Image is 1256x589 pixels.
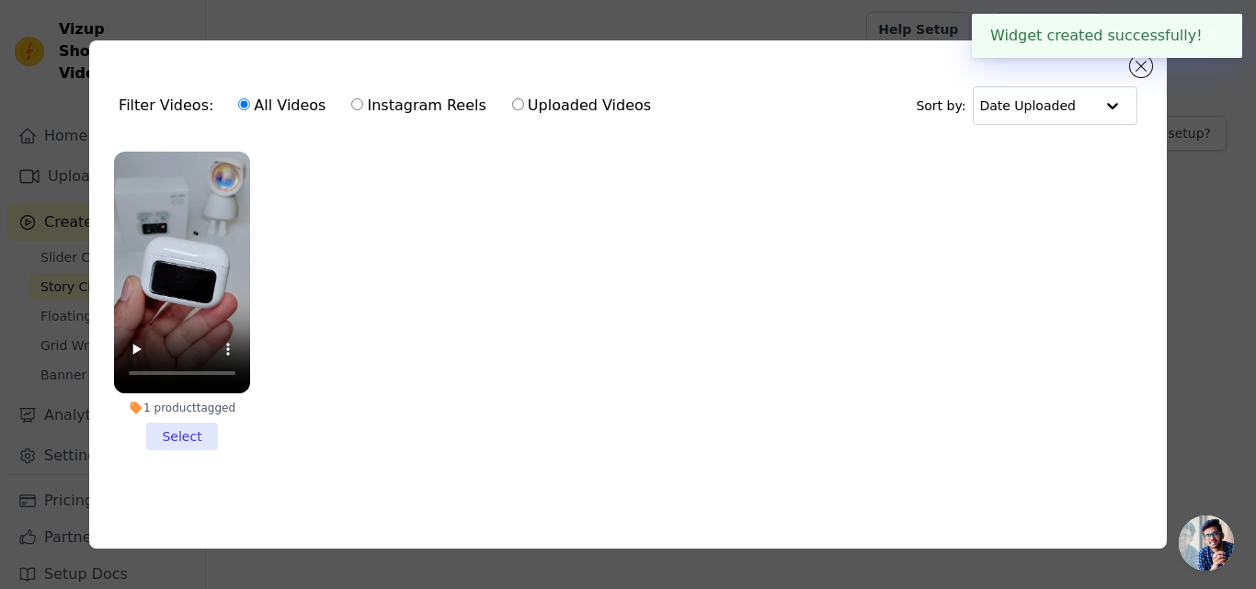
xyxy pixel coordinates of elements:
div: Filter Videos: [119,85,661,127]
label: All Videos [237,94,326,118]
label: Instagram Reels [350,94,486,118]
label: Uploaded Videos [511,94,652,118]
a: Open chat [1179,515,1234,571]
div: 1 product tagged [114,401,250,415]
div: Widget created successfully! [972,14,1242,58]
div: Sort by: [916,86,1137,125]
button: Close [1203,25,1224,47]
button: Close modal [1130,55,1152,77]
